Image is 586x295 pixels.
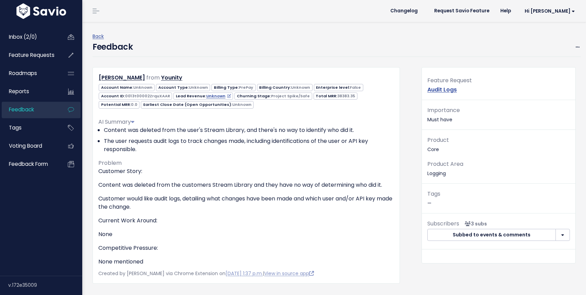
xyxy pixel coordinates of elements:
[125,93,170,99] span: 0013t00002ZrquXAAR
[98,230,394,238] p: None
[350,85,361,90] span: False
[146,74,160,82] span: from
[427,160,463,168] span: Product Area
[99,84,155,91] span: Account Name:
[98,159,122,167] span: Problem
[2,84,57,99] a: Reports
[427,229,556,241] button: Subbed to events & comments
[427,106,570,124] p: Must have
[337,93,355,99] span: 38383.35
[525,9,575,14] span: Hi [PERSON_NAME]
[141,101,254,108] span: Earliest Close Date (Open Opportunities):
[98,181,394,189] p: Content was deleted from the customers Stream Library and they have no way of determining who did...
[9,160,48,168] span: Feedback form
[314,93,357,100] span: Total MRR:
[98,167,394,175] p: Customer Story:
[99,74,145,82] a: [PERSON_NAME]
[98,195,394,211] p: Customer would like audit logs, detailing what changes have been made and which user and/or API k...
[133,85,152,90] span: Unknown
[427,190,440,198] span: Tags
[173,93,233,100] span: Lead Revenue:
[427,159,570,178] p: Logging
[161,74,182,82] a: Younity
[206,93,231,99] a: Unknown
[9,51,54,59] span: Feature Requests
[2,138,57,154] a: Voting Board
[234,93,312,100] span: Churning Stage:
[104,126,394,134] li: Content was deleted from the user's Stream Library, and there's no way to identify who did it.
[427,86,457,94] a: Audit Logs
[232,102,252,107] span: Unknown
[314,84,363,91] span: Enterprise level:
[131,102,137,107] span: 0.0
[2,47,57,63] a: Feature Requests
[495,6,516,16] a: Help
[2,120,57,136] a: Tags
[104,137,394,153] li: The user requests audit logs to track changes made, including identifications of the user or API ...
[99,101,139,108] span: Potential MRR:
[9,70,37,77] span: Roadmaps
[427,220,459,228] span: Subscribers
[271,93,310,99] span: Project Spike/Safe
[427,136,449,144] span: Product
[9,124,22,131] span: Tags
[291,85,310,90] span: Unknown
[189,85,208,90] span: Unknown
[93,41,133,53] h4: Feedback
[2,29,57,45] a: Inbox (2/0)
[93,33,104,40] a: Back
[15,3,68,19] img: logo-white.9d6f32f41409.svg
[2,65,57,81] a: Roadmaps
[156,84,210,91] span: Account Type:
[98,217,394,225] p: Current Work Around:
[390,9,418,13] span: Changelog
[9,142,42,149] span: Voting Board
[239,85,253,90] span: PrePay
[225,270,263,277] a: [DATE] 1:37 p.m.
[9,33,37,40] span: Inbox (2/0)
[427,76,472,84] span: Feature Request
[2,156,57,172] a: Feedback form
[264,270,314,277] a: View in source app
[427,135,570,154] p: Core
[211,84,255,91] span: Billing Type:
[257,84,313,91] span: Billing Country:
[427,106,460,114] span: Importance
[9,88,29,95] span: Reports
[98,258,394,266] p: None mentioned
[516,6,581,16] a: Hi [PERSON_NAME]
[98,270,314,277] span: Created by [PERSON_NAME] via Chrome Extension on |
[2,102,57,118] a: Feedback
[98,118,134,126] span: AI Summary
[429,6,495,16] a: Request Savio Feature
[462,220,487,227] span: <p><strong>Subscribers</strong><br><br> - Matt Lawson<br> - Swati Aggarwal<br> - Kevin McGhee<br>...
[8,276,82,294] div: v.172e35009
[98,244,394,252] p: Competitive Pressure:
[427,189,570,208] p: —
[9,106,34,113] span: Feedback
[99,93,172,100] span: Account ID:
